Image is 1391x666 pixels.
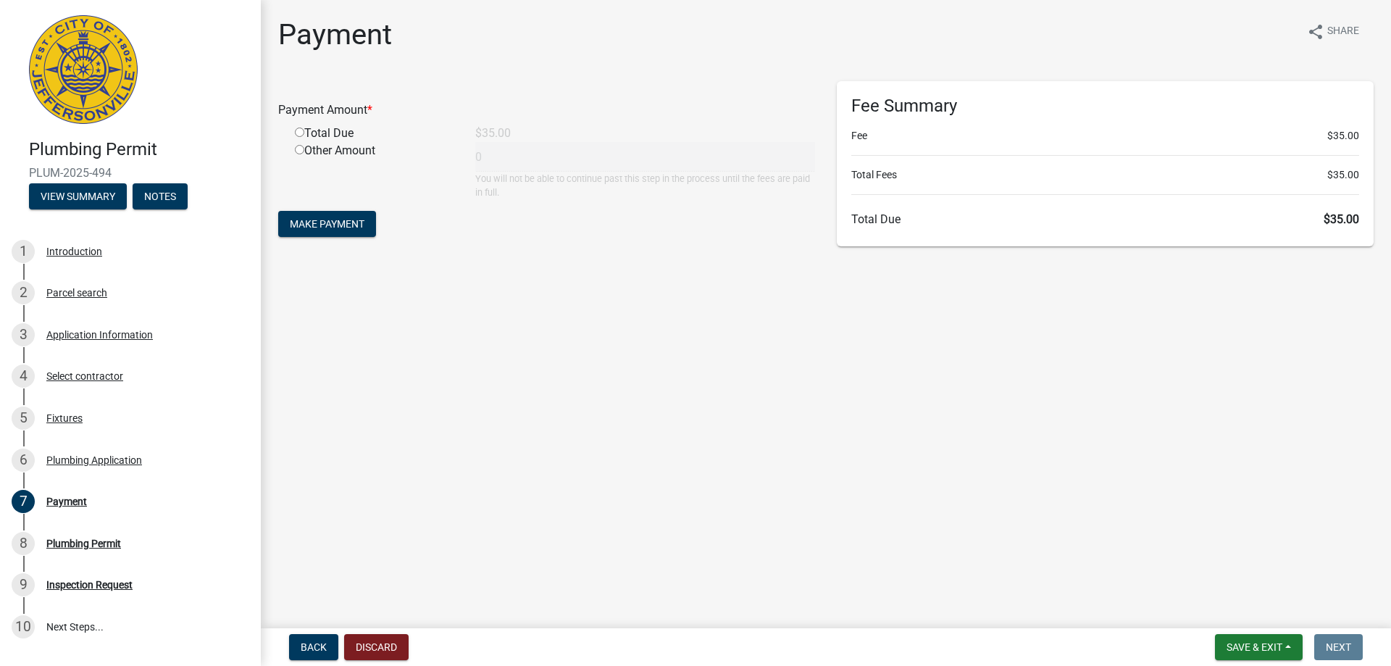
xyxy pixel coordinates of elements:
span: Make Payment [290,218,364,230]
span: $35.00 [1324,212,1359,226]
span: Share [1327,23,1359,41]
div: Plumbing Application [46,455,142,465]
div: Payment Amount [267,101,826,119]
div: Other Amount [284,142,464,199]
button: Next [1314,634,1363,660]
div: 2 [12,281,35,304]
div: 3 [12,323,35,346]
div: Total Due [284,125,464,142]
button: Back [289,634,338,660]
li: Total Fees [851,167,1359,183]
div: 1 [12,240,35,263]
span: PLUM-2025-494 [29,166,232,180]
button: View Summary [29,183,127,209]
div: Payment [46,496,87,507]
div: Parcel search [46,288,107,298]
h6: Total Due [851,212,1359,226]
span: Back [301,641,327,653]
button: Save & Exit [1215,634,1303,660]
h6: Fee Summary [851,96,1359,117]
wm-modal-confirm: Notes [133,191,188,203]
div: 9 [12,573,35,596]
div: 8 [12,532,35,555]
button: Make Payment [278,211,376,237]
span: $35.00 [1327,167,1359,183]
div: Application Information [46,330,153,340]
button: Notes [133,183,188,209]
h1: Payment [278,17,392,52]
div: 10 [12,615,35,638]
div: Select contractor [46,371,123,381]
div: 5 [12,407,35,430]
span: Save & Exit [1227,641,1282,653]
i: share [1307,23,1324,41]
wm-modal-confirm: Summary [29,191,127,203]
li: Fee [851,128,1359,143]
button: shareShare [1295,17,1371,46]
span: Next [1326,641,1351,653]
h4: Plumbing Permit [29,139,249,160]
div: Fixtures [46,413,83,423]
div: Inspection Request [46,580,133,590]
button: Discard [344,634,409,660]
div: Plumbing Permit [46,538,121,549]
div: 7 [12,490,35,513]
img: City of Jeffersonville, Indiana [29,15,138,124]
div: 6 [12,449,35,472]
span: $35.00 [1327,128,1359,143]
div: Introduction [46,246,102,257]
div: 4 [12,365,35,388]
